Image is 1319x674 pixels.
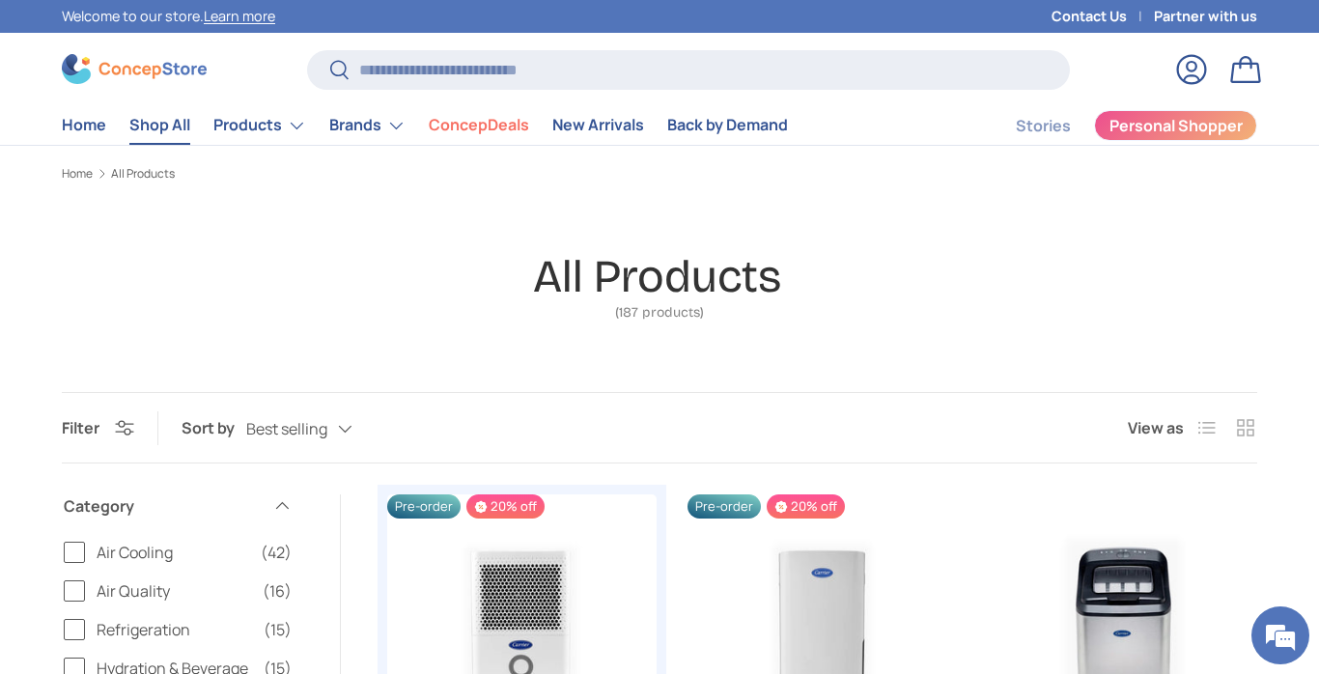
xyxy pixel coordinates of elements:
[62,106,788,145] nav: Primary
[129,106,190,144] a: Shop All
[533,306,786,320] span: (187 products)
[64,494,261,518] span: Category
[1109,118,1243,133] span: Personal Shopper
[767,494,845,519] span: 20% off
[667,106,788,144] a: Back by Demand
[969,106,1257,145] nav: Secondary
[387,494,461,519] span: Pre-order
[64,471,292,541] summary: Category
[429,106,529,144] a: ConcepDeals
[1094,110,1257,141] a: Personal Shopper
[62,417,134,438] button: Filter
[97,579,251,603] span: Air Quality
[246,412,391,446] button: Best selling
[318,106,417,145] summary: Brands
[264,618,292,641] span: (15)
[533,249,781,304] h1: All Products
[202,106,318,145] summary: Products
[552,106,644,144] a: New Arrivals
[62,168,93,180] a: Home
[62,165,1257,183] nav: Breadcrumbs
[62,106,106,144] a: Home
[62,6,275,27] p: Welcome to our store.
[97,618,252,641] span: Refrigeration
[1128,416,1184,439] span: View as
[204,7,275,25] a: Learn more
[1016,107,1071,145] a: Stories
[1154,6,1257,27] a: Partner with us
[688,494,761,519] span: Pre-order
[97,541,249,564] span: Air Cooling
[466,494,545,519] span: 20% off
[261,541,292,564] span: (42)
[1052,6,1154,27] a: Contact Us
[182,416,246,439] label: Sort by
[246,420,327,438] span: Best selling
[263,579,292,603] span: (16)
[329,106,406,145] a: Brands
[213,106,306,145] a: Products
[62,54,207,84] img: ConcepStore
[62,417,99,438] span: Filter
[111,168,175,180] a: All Products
